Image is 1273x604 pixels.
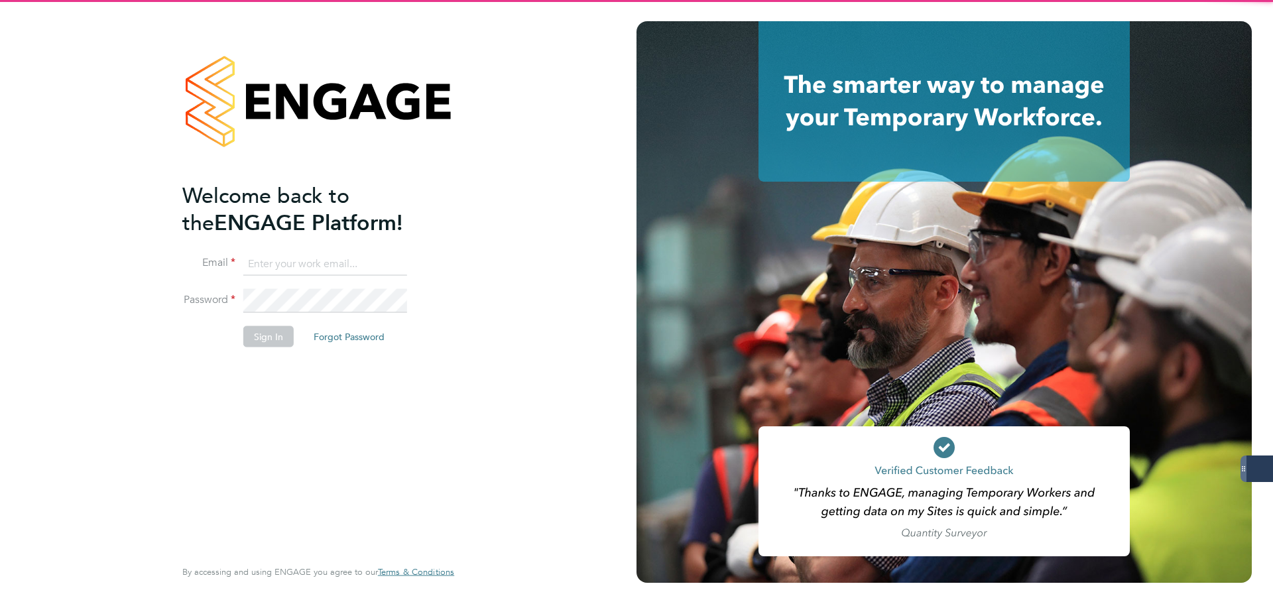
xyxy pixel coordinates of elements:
a: Terms & Conditions [378,567,454,577]
span: By accessing and using ENGAGE you agree to our [182,566,454,577]
button: Forgot Password [303,326,395,347]
span: Welcome back to the [182,182,349,235]
input: Enter your work email... [243,252,407,276]
span: Terms & Conditions [378,566,454,577]
h2: ENGAGE Platform! [182,182,441,236]
label: Email [182,256,235,270]
button: Sign In [243,326,294,347]
label: Password [182,293,235,307]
